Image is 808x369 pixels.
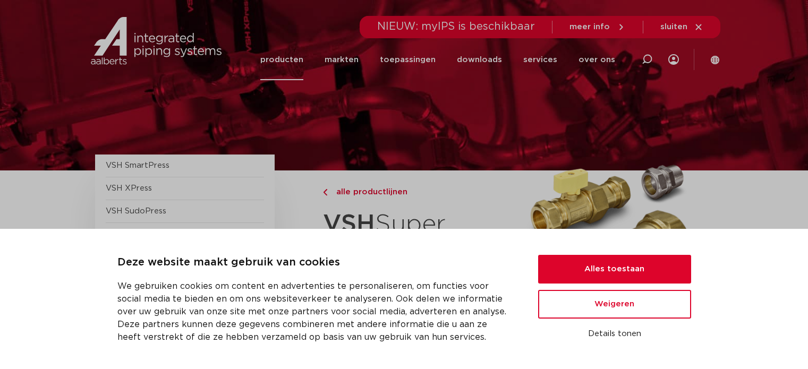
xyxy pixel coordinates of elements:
p: Deze website maakt gebruik van cookies [117,254,513,271]
span: alle productlijnen [330,188,407,196]
h1: Super [323,204,515,245]
strong: VSH [323,212,375,236]
a: meer info [569,22,626,32]
a: toepassingen [380,39,436,80]
a: services [523,39,557,80]
a: VSH SmartPress [106,161,169,169]
a: VSH SudoPress [106,207,166,215]
a: downloads [457,39,502,80]
a: sluiten [660,22,703,32]
button: Weigeren [538,290,691,319]
img: chevron-right.svg [323,189,327,196]
a: VSH XPress [106,184,152,192]
p: We gebruiken cookies om content en advertenties te personaliseren, om functies voor social media ... [117,280,513,344]
a: alle productlijnen [323,186,515,199]
span: meer info [569,23,610,31]
span: NIEUW: myIPS is beschikbaar [377,21,535,32]
span: sluiten [660,23,687,31]
a: over ons [579,39,615,80]
button: Details tonen [538,325,691,343]
nav: Menu [260,39,615,80]
button: Alles toestaan [538,255,691,284]
a: markten [325,39,359,80]
a: producten [260,39,303,80]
